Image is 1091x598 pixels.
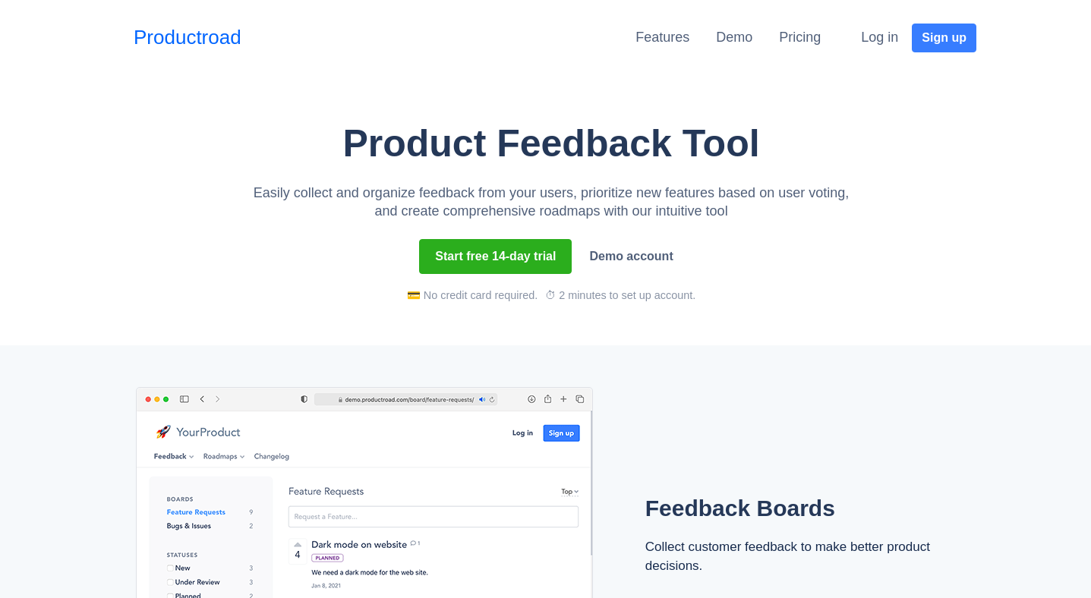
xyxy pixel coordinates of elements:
[716,30,752,45] a: Demo
[779,30,821,45] a: Pricing
[851,22,908,53] button: Log in
[419,239,572,274] button: Start free 14-day trial
[912,24,976,52] button: Sign up
[134,23,241,52] a: Productroad
[545,289,695,301] span: ⏱ 2 minutes to set up account.
[407,289,538,301] span: 💳 No credit card required.
[248,123,855,165] h1: Product Feedback Tool
[645,537,941,576] div: Collect customer feedback to make better product decisions.
[579,242,683,271] a: Demo account
[645,495,941,522] h2: Feedback Boards
[248,184,855,220] p: Easily collect and organize feedback from your users, prioritize new features based on user votin...
[635,30,689,45] a: Features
